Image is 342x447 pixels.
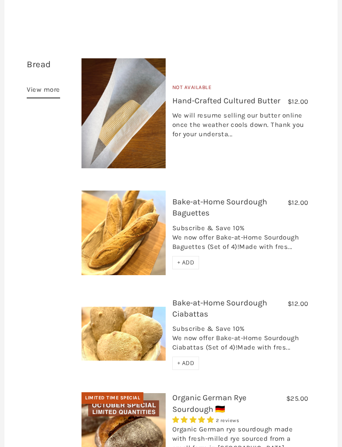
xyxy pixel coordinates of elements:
a: Bread [27,59,51,69]
div: Subscribe & Save 10% We now offer Bake-at-Home Sourdough Baguettes (Set of 4)!Made with fres... [172,223,309,256]
span: + ADD [177,259,195,266]
div: Not Available [172,83,309,95]
a: Organic German Rye Sourdough 🇩🇪 [172,393,246,414]
a: Bake-at-Home Sourdough Ciabattas [172,298,267,319]
div: + ADD [172,357,199,370]
span: 5.00 stars [172,416,216,424]
h3: 14 items [27,58,75,84]
div: We will resume selling our butter online once the weather cools down. Thank you for your understa... [172,111,309,143]
span: $12.00 [288,199,309,207]
a: Hand-Crafted Cultured Butter [172,96,281,106]
img: Bake-at-Home Sourdough Baguettes [81,191,166,275]
img: Hand-Crafted Cultured Butter [81,58,166,168]
a: View more [27,84,60,98]
div: Limited Time Special [81,392,143,404]
span: + ADD [177,359,195,367]
span: $12.00 [288,98,309,106]
div: Subscribe & Save 10% We now offer Bake-at-Home Sourdough Ciabattas (Set of 4)!Made with fres... [172,324,309,357]
div: + ADD [172,256,199,269]
span: $12.00 [288,300,309,308]
a: Bake-at-Home Sourdough Baguettes [172,197,267,218]
span: 2 reviews [216,418,240,423]
span: $25.00 [286,394,309,402]
img: Bake-at-Home Sourdough Ciabattas [81,307,166,360]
